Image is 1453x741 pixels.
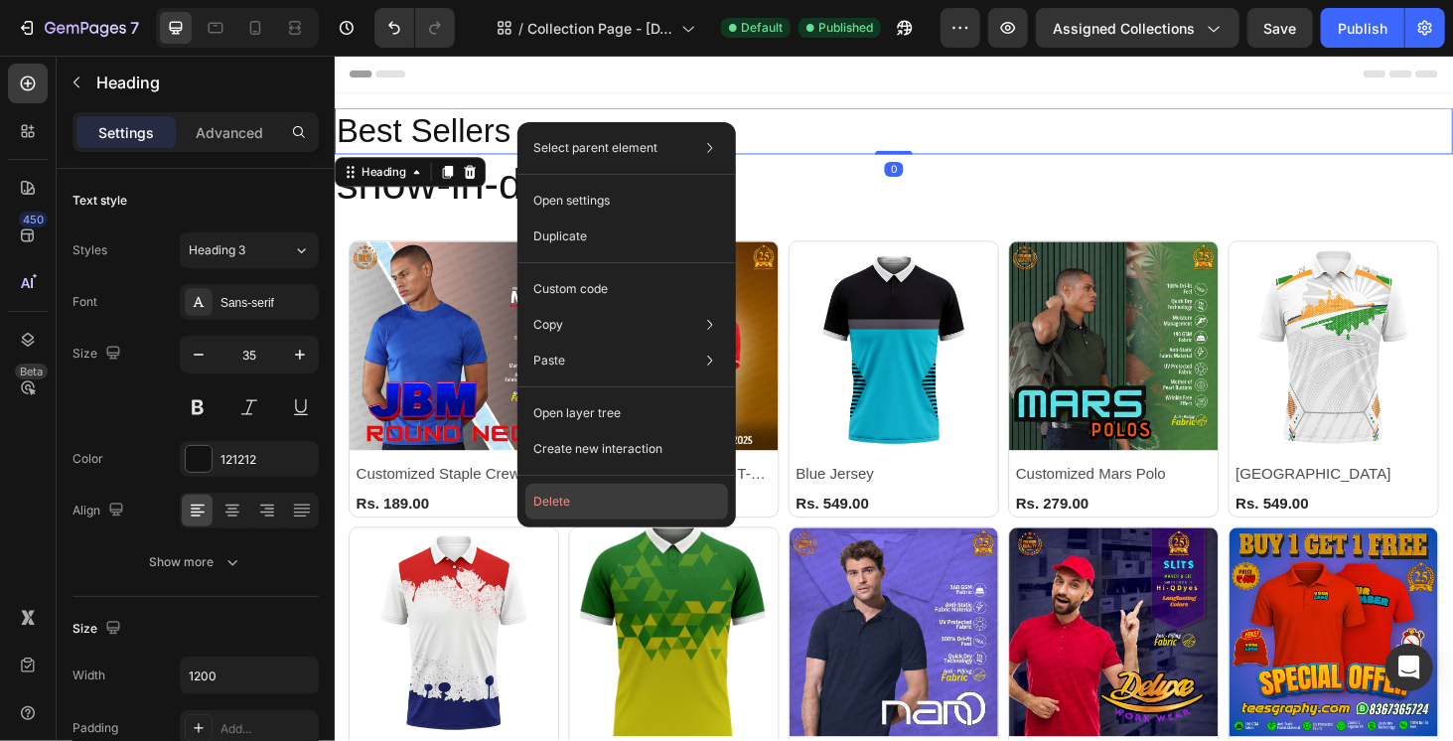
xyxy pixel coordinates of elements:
[1247,8,1313,48] button: Save
[533,404,621,422] p: Open layer tree
[73,616,125,643] div: Size
[953,504,1176,726] a: Special Offer Customized Deluxe Polo T-shirt
[1053,18,1195,39] span: Assigned Collections
[73,667,105,684] div: Width
[180,232,319,268] button: Heading 3
[73,498,128,524] div: Align
[818,19,873,37] span: Published
[73,293,97,311] div: Font
[15,364,48,379] div: Beta
[533,192,610,210] p: Open settings
[525,484,728,519] button: Delete
[490,464,571,492] div: Rs. 549.00
[220,294,314,312] div: Sans-serif
[533,316,563,334] p: Copy
[150,552,242,572] div: Show more
[490,432,702,460] a: Blue Jersey
[335,56,1453,741] iframe: Design area
[73,450,103,468] div: Color
[250,199,473,421] a: Customized 6-Star Polo T-shirt
[19,212,48,227] div: 450
[96,71,311,94] p: Heading
[533,227,587,245] p: Duplicate
[719,199,942,421] a: Customized Mars Polo
[73,192,127,210] div: Text style
[1036,8,1239,48] button: Assigned Collections
[1338,18,1387,39] div: Publish
[16,199,238,421] a: Customized Staple Crew Neck
[98,122,154,143] p: Settings
[958,432,1171,460] a: [GEOGRAPHIC_DATA]
[196,122,263,143] p: Advanced
[73,341,125,368] div: Size
[16,504,238,726] a: Red Jersey
[73,544,319,580] button: Show more
[724,432,937,460] a: Customized Mars Polo
[485,199,707,421] a: Blue Jersey
[250,504,473,726] a: Jersey
[189,241,245,259] span: Heading 3
[21,464,102,492] div: Rs. 189.00
[255,464,337,492] div: Rs. 219.00
[741,19,783,37] span: Default
[586,113,606,129] div: 0
[130,16,139,40] p: 7
[953,199,1176,421] a: Indian Jersey
[73,241,107,259] div: Styles
[220,451,314,469] div: 121212
[533,439,662,459] p: Create new interaction
[220,720,314,738] div: Add...
[1321,8,1404,48] button: Publish
[8,8,148,48] button: 7
[1264,20,1297,37] span: Save
[21,432,233,460] a: Customized Staple Crew Neck
[719,504,942,726] a: Customized Deluxe Polo T-shirt
[527,18,673,39] span: Collection Page - [DATE] 13:46:52
[374,8,455,48] div: Undo/Redo
[724,464,805,492] div: Rs. 279.00
[255,432,468,460] a: Customized 6-Star Polo T-shirt
[73,719,118,737] div: Padding
[958,464,1040,492] div: Rs. 549.00
[533,139,657,157] p: Select parent element
[533,352,565,370] p: Paste
[181,658,318,693] input: Auto
[533,280,608,298] p: Custom code
[485,504,707,726] a: Customized Nano Polo T-Shirt
[518,18,523,39] span: /
[1385,644,1433,691] div: Open Intercom Messenger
